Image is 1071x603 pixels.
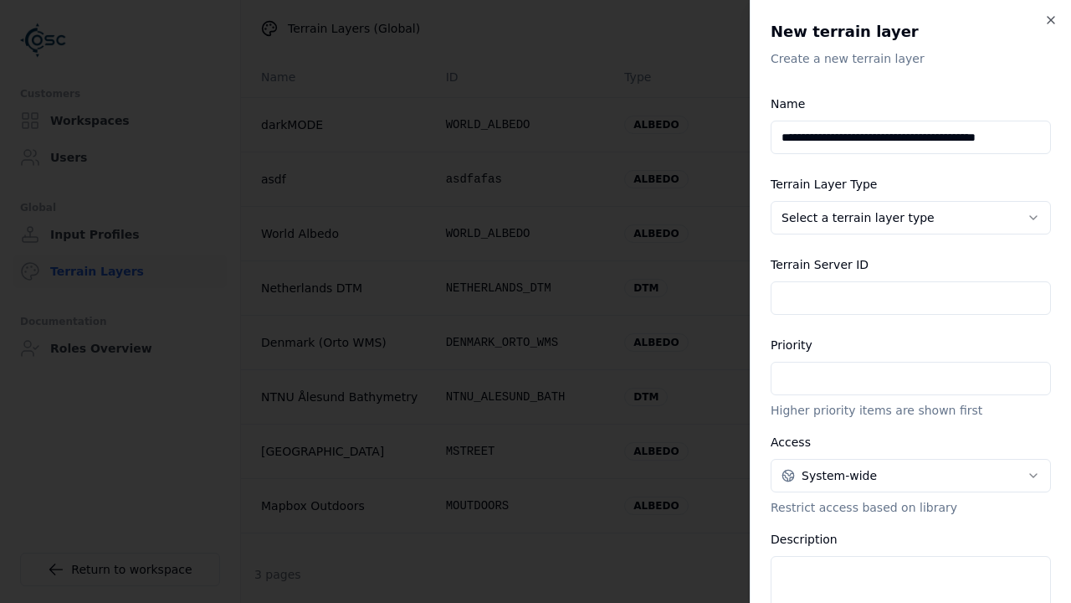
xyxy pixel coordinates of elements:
[771,97,805,111] label: Name
[771,20,1051,44] h2: New terrain layer
[771,533,838,546] label: Description
[771,499,1051,516] p: Restrict access based on library
[771,435,811,449] label: Access
[771,50,1051,67] p: Create a new terrain layer
[771,402,1051,419] p: Higher priority items are shown first
[771,178,877,191] label: Terrain Layer Type
[771,258,869,271] label: Terrain Server ID
[771,338,812,352] label: Priority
